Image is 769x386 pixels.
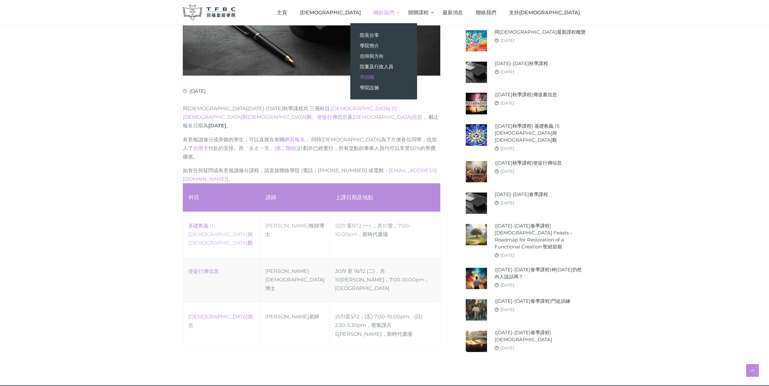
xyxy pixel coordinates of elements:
[350,30,417,40] a: 院長分享
[360,74,374,80] span: 導師團
[466,124,487,146] img: (2025年秋季課程) 基礎教義 (1) 聖靈觀與教會觀
[500,345,514,350] a: [DATE]
[330,212,440,257] td: 22/9 至8/12 (一) ，共10堂，7:00-10:00pm，新時代廣場
[260,257,330,302] td: [PERSON_NAME][DEMOGRAPHIC_DATA]博士
[500,200,514,205] a: [DATE]
[500,69,514,74] a: [DATE]
[495,191,548,198] a: [DATE]-[DATE]春季課程
[260,212,330,257] td: [PERSON_NAME]牧師博士
[500,282,514,288] a: [DATE]
[495,298,570,305] a: ([DATE]-[DATE]春季課程)門徒訓練
[360,32,379,38] span: 院長分享
[360,85,379,91] span: 學院設施
[260,302,330,348] td: [PERSON_NAME]老師
[500,146,514,151] a: [DATE]
[350,51,417,61] a: 信仰與方向
[466,161,487,182] img: (2025年秋季課程)使徒行傳信息
[402,3,436,22] a: 開辦課程
[360,64,393,70] span: 院董及行政人員
[495,123,587,144] a: ([DATE]秋季課程) 基礎教義 (1) [DEMOGRAPHIC_DATA]與[DEMOGRAPHIC_DATA]觀
[244,145,298,151] a: 「多走一里」(第二階段)
[500,38,514,43] a: [DATE]
[495,329,587,343] a: ([DATE]-[DATE]春季課程)[DEMOGRAPHIC_DATA]
[495,91,557,98] a: ([DATE]秋季課程)傳道書信息
[469,3,503,22] a: 聯絡我們
[330,302,440,348] td: 21/11至5/12，(五) 7:00-10:00pm、(日) 2:30-5:30pm，密集課共5[PERSON_NAME]，新時代廣場
[285,137,311,143] a: 網頁報名 。
[271,3,294,22] a: 主頁
[300,10,361,16] span: [DEMOGRAPHIC_DATA]
[495,29,586,36] a: 同[DEMOGRAPHIC_DATA]最新課程概覽
[495,222,587,250] a: ([DATE]-[DATE]春季課程) [DEMOGRAPHIC_DATA] Feasts – Roadmap for Restoration of a Functional Creation ...
[347,114,422,120] span: 及
[466,193,487,214] img: 2024-25年春季課程
[495,266,587,280] a: ([DATE]-[DATE]春季課程)神[DATE]仍然向人說話嗎？
[188,314,253,328] a: [DEMOGRAPHIC_DATA]信息
[466,224,487,245] img: (2024-25年春季課程) Biblical Feasts – Roadmap for Restoration of a Functional Creation 聖經節期
[312,114,347,120] span: 、
[500,307,514,312] a: [DATE]
[188,268,219,274] a: 使徒行傳信息
[350,40,417,51] a: 學院簡介
[350,61,417,72] a: 院董及行政人員
[495,159,562,166] a: ([DATE]秋季課程)使徒行傳信息
[367,3,402,22] a: 關於我們
[746,364,759,377] a: Scroll to top
[260,184,330,212] th: 講師
[317,114,347,120] a: 使徒行傳信息
[183,166,440,183] p: 如有任何疑問或有意報讀修分課程，請直接聯絡學院 (電話：[PHONE_NUMBER] 或電郵： )。
[330,257,440,302] td: 30/9 至 16/12 (二)，共10[PERSON_NAME]，7:00-10:00pm，[GEOGRAPHIC_DATA]
[500,253,514,258] a: [DATE]
[193,145,208,151] a: 信用卡
[503,3,587,22] a: 支持[DEMOGRAPHIC_DATA]
[277,10,287,16] span: 主頁
[330,184,440,212] th: 上課日期及地點
[183,135,440,161] p: 有意報讀修分或旁聽的學生，可以直接在有關 同時[DEMOGRAPHIC_DATA]為了方便各位同學，也加入了 付款的安排。而 計劃亦已經實行，所有堂點的事奉人員均可以享受50%的學費優惠。
[183,5,236,20] img: 同福聖經學院 TFBC
[374,10,394,16] span: 關於我們
[350,82,417,93] a: 學院設施
[208,123,226,129] strong: [DATE]
[509,10,580,16] span: 支持[DEMOGRAPHIC_DATA]
[466,331,487,352] img: (2024-25年春季課程)聖經神學
[293,3,367,22] a: [DEMOGRAPHIC_DATA]
[466,93,487,114] img: (2025年秋季課程)傳道書信息
[466,268,487,289] img: (2024-25年春季課程)神今天仍然向人說話嗎？
[353,114,422,120] a: [DEMOGRAPHIC_DATA]信息
[466,62,487,83] img: 2025-26年秋季課程
[183,184,260,212] th: 科目
[408,10,429,16] span: 開辦課程
[188,223,253,246] a: ‎基礎教義 (1) [DEMOGRAPHIC_DATA]與[DEMOGRAPHIC_DATA]觀
[360,53,384,59] span: 信仰與方向
[436,3,470,22] a: 最新消息
[466,30,487,51] img: 同福聖經學院最新課程概覽
[476,10,496,16] span: 聯絡我們
[183,104,440,130] p: 同[DEMOGRAPHIC_DATA][DATE]-[DATE]秋季課程共 三
[350,72,417,82] a: 導師團
[466,299,487,321] img: (2024-25年春季課程)門徒訓練
[495,60,548,67] a: [DATE]-[DATE]秋季課程
[183,88,206,94] span: [DATE]
[443,10,463,16] span: 最新消息
[360,43,379,49] span: 學院簡介
[500,169,514,174] a: [DATE]
[500,100,514,105] a: [DATE]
